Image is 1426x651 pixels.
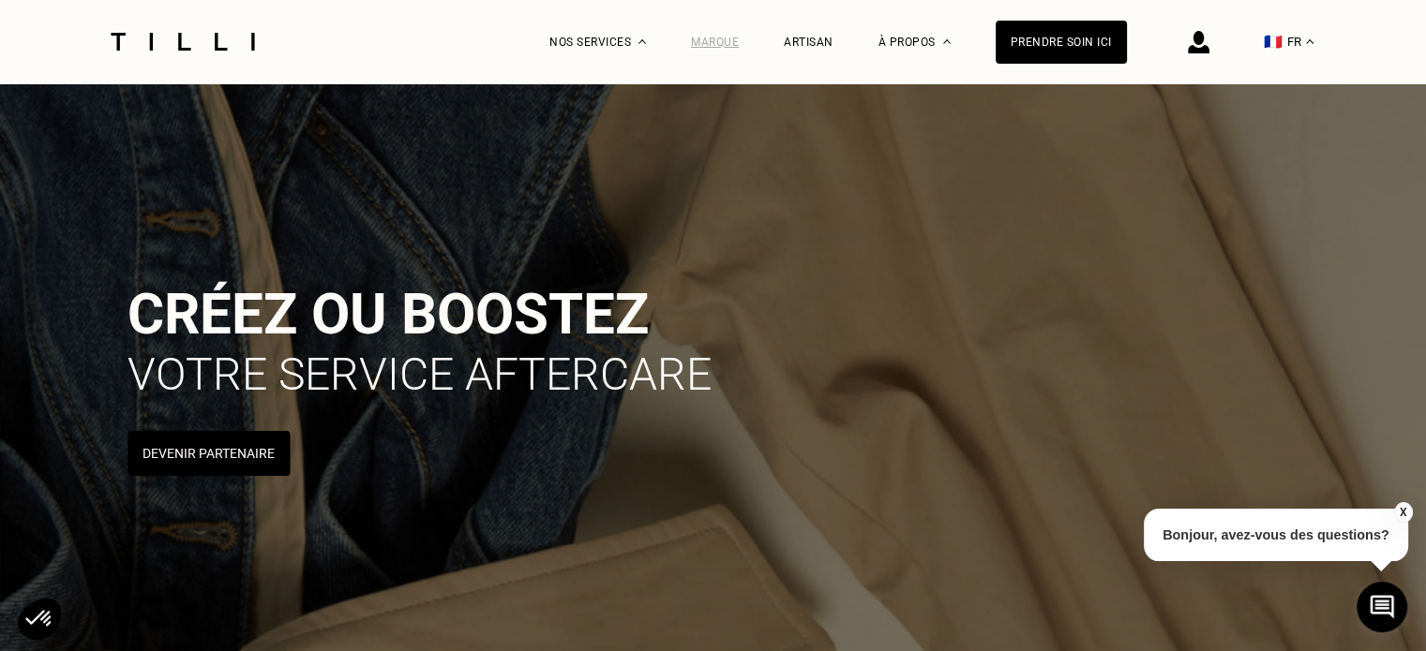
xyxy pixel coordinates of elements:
[1188,31,1209,53] img: icône connexion
[691,36,739,49] a: Marque
[104,33,262,51] img: Logo du service de couturière Tilli
[1393,502,1412,523] button: X
[1144,509,1408,561] p: Bonjour, avez-vous des questions?
[784,36,833,49] a: Artisan
[1306,39,1313,44] img: menu déroulant
[128,281,649,348] span: Créez ou boostez
[638,39,646,44] img: Menu déroulant
[943,39,951,44] img: Menu déroulant à propos
[1264,33,1283,51] span: 🇫🇷
[128,431,290,476] button: Devenir Partenaire
[996,21,1127,64] a: Prendre soin ici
